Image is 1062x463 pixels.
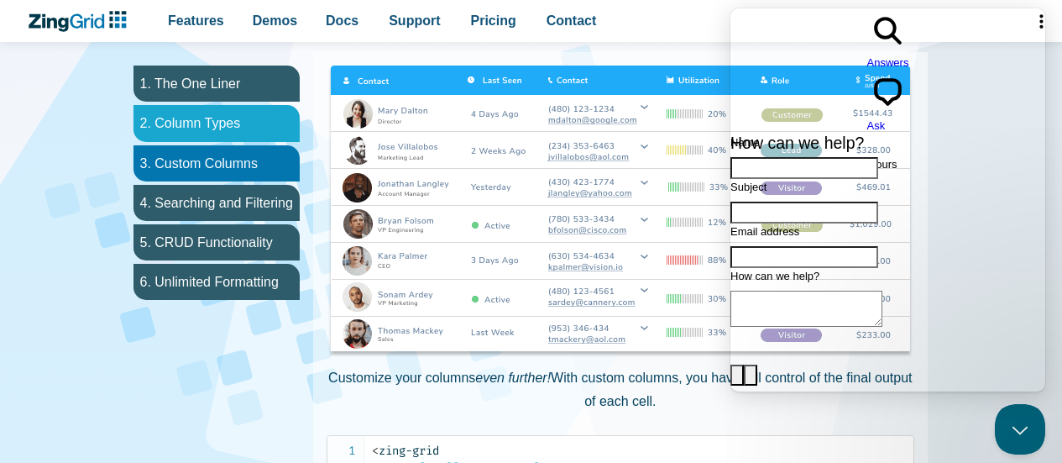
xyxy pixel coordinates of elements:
li: 5. CRUD Functionality [133,224,300,260]
span: Pricing [471,9,516,32]
li: 6. Unlimited Formatting [133,264,300,300]
iframe: Help Scout Beacon - Live Chat, Contact Form, and Knowledge Base [730,8,1045,392]
li: 1. The One Liner [133,66,300,102]
span: Features [168,9,224,32]
span: Docs [326,9,358,32]
span: Demos [253,9,297,32]
p: Customize your columns With custom columns, you have full control of the final output of each cell. [327,366,914,412]
li: 2. Column Types [133,105,300,141]
li: 4. Searching and Filtering [133,185,300,221]
span: Support [389,9,440,32]
li: 3. Custom Columns [133,145,300,182]
a: ZingChart Logo. Click to return to the homepage [27,11,135,32]
span: < [372,444,379,458]
span: even further! [475,371,551,385]
iframe: Help Scout Beacon - Close [995,404,1045,455]
span: Contact [547,9,597,32]
span: zing-grid [372,444,439,458]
